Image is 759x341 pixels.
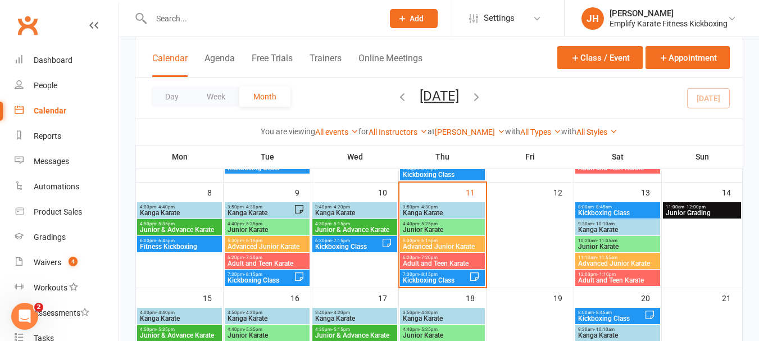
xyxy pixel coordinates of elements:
[369,128,428,137] a: All Instructors
[244,255,262,260] span: - 7:20pm
[227,260,307,267] span: Adult and Teen Karate
[15,225,119,250] a: Gradings
[139,327,220,332] span: 4:50pm
[410,14,424,23] span: Add
[578,226,658,233] span: Kanga Karate
[581,7,604,30] div: JH
[331,204,350,210] span: - 4:20pm
[662,145,743,169] th: Sun
[484,6,515,31] span: Settings
[641,288,661,307] div: 20
[315,221,395,226] span: 4:30pm
[227,332,307,339] span: Junior Karate
[520,128,561,137] a: All Types
[315,332,395,339] span: Junior & Advance Karate
[139,226,220,233] span: Junior & Advance Karate
[578,332,658,339] span: Kanga Karate
[15,275,119,301] a: Workouts
[152,53,188,77] button: Calendar
[402,260,483,267] span: Adult and Teen Karate
[597,238,617,243] span: - 11:05am
[420,88,459,104] button: [DATE]
[139,204,220,210] span: 4:00pm
[34,308,89,317] div: Assessments
[15,98,119,124] a: Calendar
[597,272,616,277] span: - 1:10pm
[578,315,644,322] span: Kickboxing Class
[402,210,483,216] span: Kanga Karate
[331,310,350,315] span: - 4:20pm
[390,9,438,28] button: Add
[203,288,223,307] div: 15
[331,238,350,243] span: - 7:15pm
[402,327,483,332] span: 4:40pm
[224,145,311,169] th: Tue
[15,124,119,149] a: Reports
[578,204,658,210] span: 8:00am
[139,315,220,322] span: Kanga Karate
[358,53,422,77] button: Online Meetings
[419,166,438,171] span: - 8:15pm
[227,315,307,322] span: Kanga Karate
[34,106,66,115] div: Calendar
[665,210,739,216] span: Junior Grading
[646,46,730,69] button: Appointment
[156,221,175,226] span: - 5:35pm
[578,221,658,226] span: 9:30am
[227,243,307,250] span: Advanced Junior Karate
[557,46,643,69] button: Class / Event
[578,255,658,260] span: 11:10am
[553,183,574,201] div: 12
[378,183,398,201] div: 10
[466,183,486,201] div: 11
[139,238,220,243] span: 6:00pm
[15,250,119,275] a: Waivers 4
[331,327,350,332] span: - 5:15pm
[34,157,69,166] div: Messages
[487,145,574,169] th: Fri
[578,238,658,243] span: 10:20am
[156,238,175,243] span: - 6:45pm
[578,277,658,284] span: Adult and Teen Karate
[578,310,644,315] span: 8:00am
[428,127,435,136] strong: at
[574,145,662,169] th: Sat
[227,165,307,171] span: Kickboxing Class
[11,303,38,330] iframe: Intercom live chat
[578,243,658,250] span: Junior Karate
[594,327,615,332] span: - 10:10am
[34,283,67,292] div: Workouts
[310,53,342,77] button: Trainers
[156,204,175,210] span: - 4:40pm
[597,255,617,260] span: - 11:55am
[594,204,612,210] span: - 8:45am
[358,127,369,136] strong: for
[34,56,72,65] div: Dashboard
[315,238,381,243] span: 6:30pm
[684,204,706,210] span: - 12:00pm
[505,127,520,136] strong: with
[139,332,220,339] span: Junior & Advance Karate
[244,221,262,226] span: - 5:25pm
[402,226,483,233] span: Junior Karate
[378,288,398,307] div: 17
[136,145,224,169] th: Mon
[252,53,293,77] button: Free Trials
[244,204,262,210] span: - 4:30pm
[13,11,42,39] a: Clubworx
[193,87,239,107] button: Week
[227,204,294,210] span: 3:50pm
[227,238,307,243] span: 5:30pm
[315,327,395,332] span: 4:30pm
[315,315,395,322] span: Kanga Karate
[151,87,193,107] button: Day
[227,255,307,260] span: 6:20pm
[419,272,438,277] span: - 8:15pm
[578,272,658,277] span: 12:00pm
[435,128,505,137] a: [PERSON_NAME]
[402,243,483,250] span: Advanced Junior Karate
[402,277,469,284] span: Kickboxing Class
[315,204,395,210] span: 3:40pm
[156,310,175,315] span: - 4:40pm
[315,210,395,216] span: Kanga Karate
